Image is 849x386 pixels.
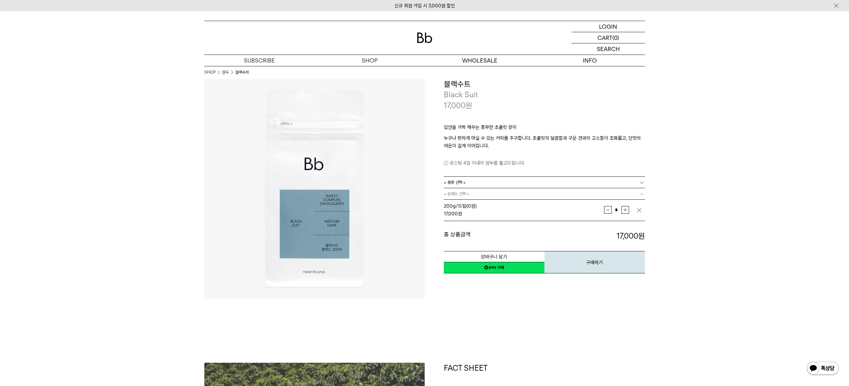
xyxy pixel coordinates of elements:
a: 신규 회원 가입 시 3,000원 할인 [394,3,455,9]
div: 원 [444,210,604,218]
p: 17,000 [444,100,472,111]
p: (0) [612,32,619,43]
img: 삭제 [636,207,642,213]
dt: 총 상품금액 [444,231,544,241]
strong: 17,000 [617,231,645,241]
li: 블랙수트 [235,69,249,76]
a: 원두 [222,69,229,76]
span: = 분쇄도 선택 = [444,188,469,199]
span: 원 [466,101,472,110]
p: CART [597,32,612,43]
p: 로스팅 4일 이내의 원두를 출고드립니다. [444,159,645,167]
a: SUBSCRIBE [204,55,315,66]
button: 감소 [604,206,612,214]
p: Black Suit [444,89,645,100]
p: 누구나 편하게 마실 수 있는 커피를 추구합니다. 초콜릿의 달콤함과 구운 견과의 고소함이 조화롭고, 단맛의 여운이 길게 이어집니다. [444,134,645,150]
p: LOGIN [599,21,617,32]
span: 200g/드립 (0원) [444,203,477,209]
button: 장바구니 담기 [444,251,544,262]
span: = 용량 선택 = [444,177,466,188]
b: 원 [638,231,645,241]
button: 증가 [621,206,629,214]
a: SHOP [204,69,216,76]
strong: 17,000 [444,211,458,217]
h3: 블랙수트 [444,79,645,90]
p: SEARCH [597,43,620,55]
p: 입안을 가득 채우는 풍부한 초콜릿 향미 [444,123,645,134]
img: 카카오톡 채널 1:1 채팅 버튼 [806,361,839,376]
a: CART (0) [572,32,645,43]
p: WHOLESALE [425,55,535,66]
a: 새창 [444,262,544,273]
p: INFO [535,55,645,66]
img: 블랙수트 [204,79,425,299]
a: LOGIN [572,21,645,32]
img: 로고 [417,33,432,43]
button: 구매하기 [544,251,645,273]
a: SHOP [315,55,425,66]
